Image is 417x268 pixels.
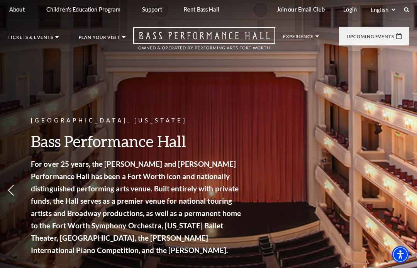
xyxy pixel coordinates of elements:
p: Plan Your Visit [79,35,120,44]
p: About [9,6,25,13]
p: Upcoming Events [347,34,394,43]
select: Select: [369,6,397,13]
h3: Bass Performance Hall [31,131,243,151]
p: Experience [283,34,314,43]
p: Support [142,6,162,13]
p: Children's Education Program [46,6,120,13]
p: Rent Bass Hall [184,6,219,13]
p: [GEOGRAPHIC_DATA], [US_STATE] [31,116,243,126]
div: Accessibility Menu [392,246,409,263]
strong: For over 25 years, the [PERSON_NAME] and [PERSON_NAME] Performance Hall has been a Fort Worth ico... [31,159,241,255]
p: Tickets & Events [8,35,53,44]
